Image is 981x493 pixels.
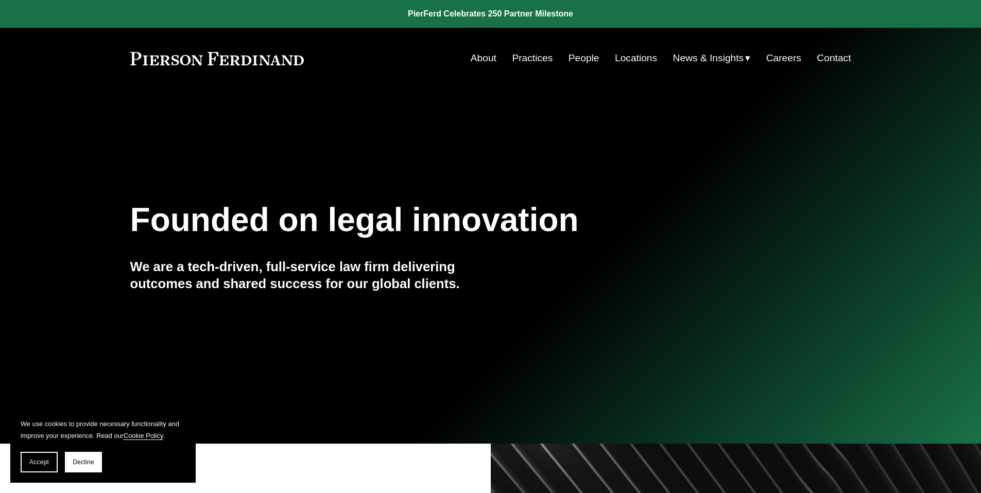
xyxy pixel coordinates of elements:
[10,408,196,483] section: Cookie banner
[130,258,491,292] h4: We are a tech-driven, full-service law firm delivering outcomes and shared success for our global...
[569,48,599,68] a: People
[73,459,94,466] span: Decline
[615,48,657,68] a: Locations
[124,432,163,439] a: Cookie Policy
[766,48,801,68] a: Careers
[471,48,496,68] a: About
[817,48,851,68] a: Contact
[673,49,744,67] span: News & Insights
[29,459,49,466] span: Accept
[673,48,751,68] a: folder dropdown
[512,48,553,68] a: Practices
[21,452,58,472] button: Accept
[130,201,731,239] h1: Founded on legal innovation
[65,452,102,472] button: Decline
[21,418,185,442] p: We use cookies to provide necessary functionality and improve your experience. Read our .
